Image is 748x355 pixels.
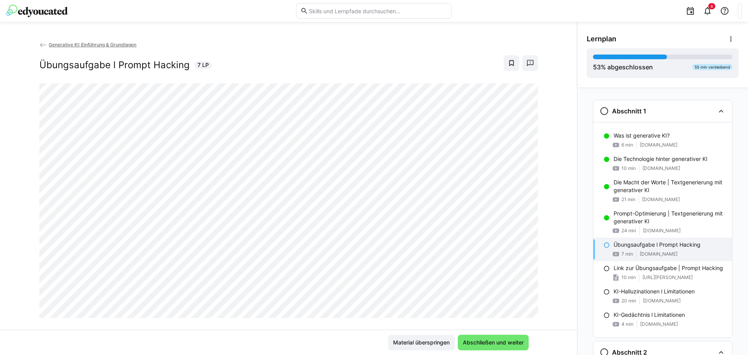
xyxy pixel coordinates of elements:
[643,298,681,304] span: [DOMAIN_NAME]
[388,335,455,350] button: Material überspringen
[621,274,636,281] span: 10 min
[640,142,677,148] span: [DOMAIN_NAME]
[587,35,616,43] span: Lernplan
[621,142,633,148] span: 6 min
[621,228,636,234] span: 24 min
[642,196,680,203] span: [DOMAIN_NAME]
[614,288,695,295] p: KI-Halluzinationen l Limitationen
[643,228,681,234] span: [DOMAIN_NAME]
[642,165,680,171] span: [DOMAIN_NAME]
[308,7,448,14] input: Skills und Lernpfade durchsuchen…
[614,178,726,194] p: Die Macht der Worte | Textgenerierung mit generativer KI
[198,61,209,69] span: 7 LP
[462,339,525,346] span: Abschließen und weiter
[612,107,646,115] h3: Abschnitt 1
[593,63,601,71] span: 53
[640,321,678,327] span: [DOMAIN_NAME]
[458,335,529,350] button: Abschließen und weiter
[614,132,670,140] p: Was ist generative KI?
[614,155,707,163] p: Die Technologie hinter generativer KI
[614,311,685,319] p: KI-Gedächtnis l Limitationen
[392,339,451,346] span: Material überspringen
[692,64,732,70] div: 55 min verbleibend
[614,210,726,225] p: Prompt-Optimierung | Textgenerierung mit generativer KI
[642,274,693,281] span: [URL][PERSON_NAME]
[621,251,633,257] span: 7 min
[49,42,136,48] span: Generative KI: Einführung & Grundlagen
[640,251,677,257] span: [DOMAIN_NAME]
[39,42,137,48] a: Generative KI: Einführung & Grundlagen
[621,298,636,304] span: 20 min
[621,165,636,171] span: 10 min
[711,4,713,9] span: 6
[614,241,700,249] p: Übungsaufgabe l Prompt Hacking
[39,59,190,71] h2: Übungsaufgabe l Prompt Hacking
[621,196,635,203] span: 21 min
[614,264,723,272] p: Link zur Übungsaufgabe | Prompt Hacking
[593,62,653,72] div: % abgeschlossen
[621,321,633,327] span: 4 min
